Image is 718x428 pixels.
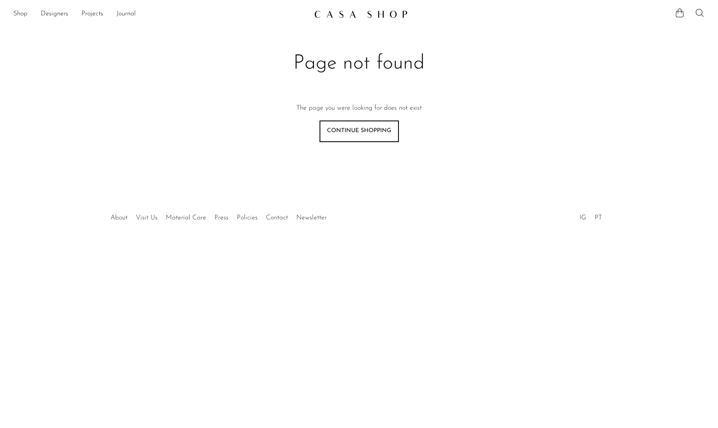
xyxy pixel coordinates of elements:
[106,208,331,224] ul: Quick links
[41,9,68,20] a: Designers
[116,9,136,20] a: Journal
[136,214,157,221] a: Visit Us
[237,214,258,221] a: Policies
[575,208,606,224] ul: Social Medias
[296,103,422,114] p: The page you were looking for does not exist
[320,121,399,142] a: Continue shopping
[13,9,27,20] a: Shop
[214,214,229,221] a: Press
[13,7,307,21] nav: Desktop navigation
[81,9,103,20] a: Projects
[166,214,206,221] a: Material Care
[13,7,307,21] ul: NEW HEADER MENU
[266,214,288,221] a: Contact
[111,214,128,221] a: About
[595,214,602,221] a: PT
[580,214,586,221] a: IG
[227,51,491,76] h1: Page not found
